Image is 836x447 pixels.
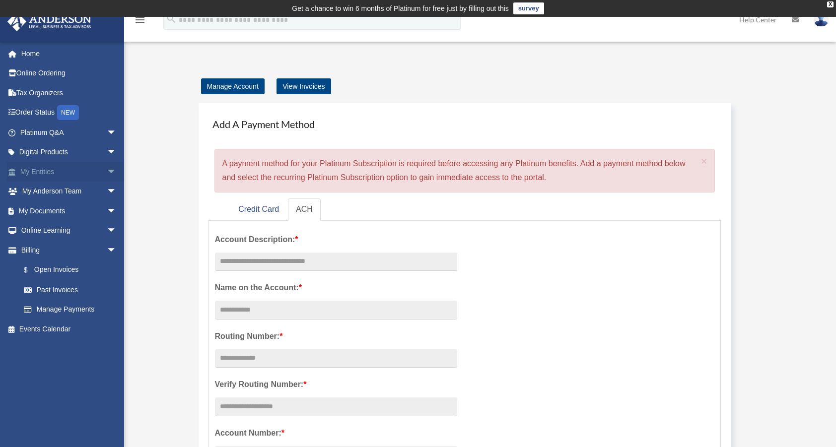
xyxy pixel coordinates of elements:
a: Platinum Q&Aarrow_drop_down [7,123,132,142]
label: Verify Routing Number: [215,378,457,391]
a: survey [513,2,544,14]
h4: Add A Payment Method [209,113,721,135]
a: Events Calendar [7,319,132,339]
span: arrow_drop_down [107,240,127,260]
a: Billingarrow_drop_down [7,240,132,260]
label: Name on the Account: [215,281,457,295]
a: $Open Invoices [14,260,132,280]
div: NEW [57,105,79,120]
i: search [166,13,177,24]
img: Anderson Advisors Platinum Portal [4,12,94,31]
a: Tax Organizers [7,83,132,103]
a: Credit Card [230,198,287,221]
div: close [827,1,834,7]
a: View Invoices [277,78,331,94]
a: My Documentsarrow_drop_down [7,201,132,221]
a: Home [7,44,132,64]
a: Online Learningarrow_drop_down [7,221,132,241]
div: Get a chance to win 6 months of Platinum for free just by filling out this [292,2,509,14]
label: Routing Number: [215,329,457,343]
a: Digital Productsarrow_drop_down [7,142,132,162]
div: A payment method for your Platinum Subscription is required before accessing any Platinum benefit... [214,149,715,192]
a: Past Invoices [14,280,132,300]
a: Manage Payments [14,300,127,319]
button: Close [701,156,707,166]
span: $ [29,264,34,276]
span: arrow_drop_down [107,123,127,143]
a: Manage Account [201,78,265,94]
a: menu [134,17,146,26]
label: Account Number: [215,426,457,440]
span: arrow_drop_down [107,221,127,241]
span: × [701,155,707,167]
label: Account Description: [215,233,457,247]
a: My Entitiesarrow_drop_down [7,162,132,182]
a: My Anderson Teamarrow_drop_down [7,182,132,201]
a: Order StatusNEW [7,103,132,123]
i: menu [134,14,146,26]
span: arrow_drop_down [107,162,127,182]
img: User Pic [814,12,829,27]
span: arrow_drop_down [107,201,127,221]
span: arrow_drop_down [107,182,127,202]
span: arrow_drop_down [107,142,127,163]
a: Online Ordering [7,64,132,83]
a: ACH [288,198,321,221]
